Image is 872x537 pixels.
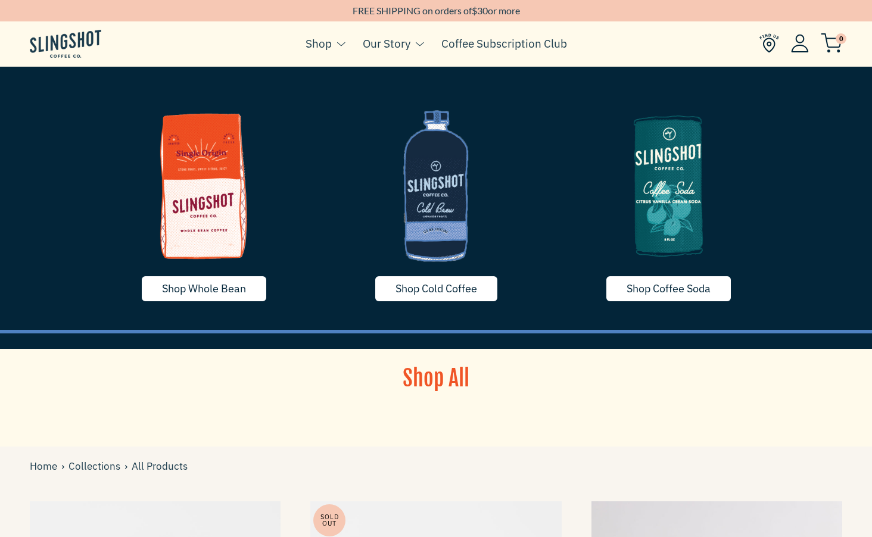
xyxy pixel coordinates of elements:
[477,5,488,16] span: 30
[306,35,332,52] a: Shop
[836,33,846,44] span: 0
[821,33,842,53] img: cart
[561,96,776,275] img: image-5-1635790255718_1200x.png
[30,458,61,474] a: Home
[96,96,311,275] img: whole-bean-1635790255739_1200x.png
[472,5,477,16] span: $
[363,35,410,52] a: Our Story
[821,36,842,51] a: 0
[61,458,68,474] span: ›
[395,282,477,295] span: Shop Cold Coffee
[441,35,567,52] a: Coffee Subscription Club
[162,282,246,295] span: Shop Whole Bean
[791,34,809,52] img: Account
[124,458,132,474] span: ›
[68,458,124,474] a: Collections
[627,282,711,295] span: Shop Coffee Soda
[326,364,546,394] h1: Shop All
[759,33,779,53] img: Find Us
[30,458,188,474] div: All Products
[329,96,543,275] img: coldcoffee-1635629668715_1200x.png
